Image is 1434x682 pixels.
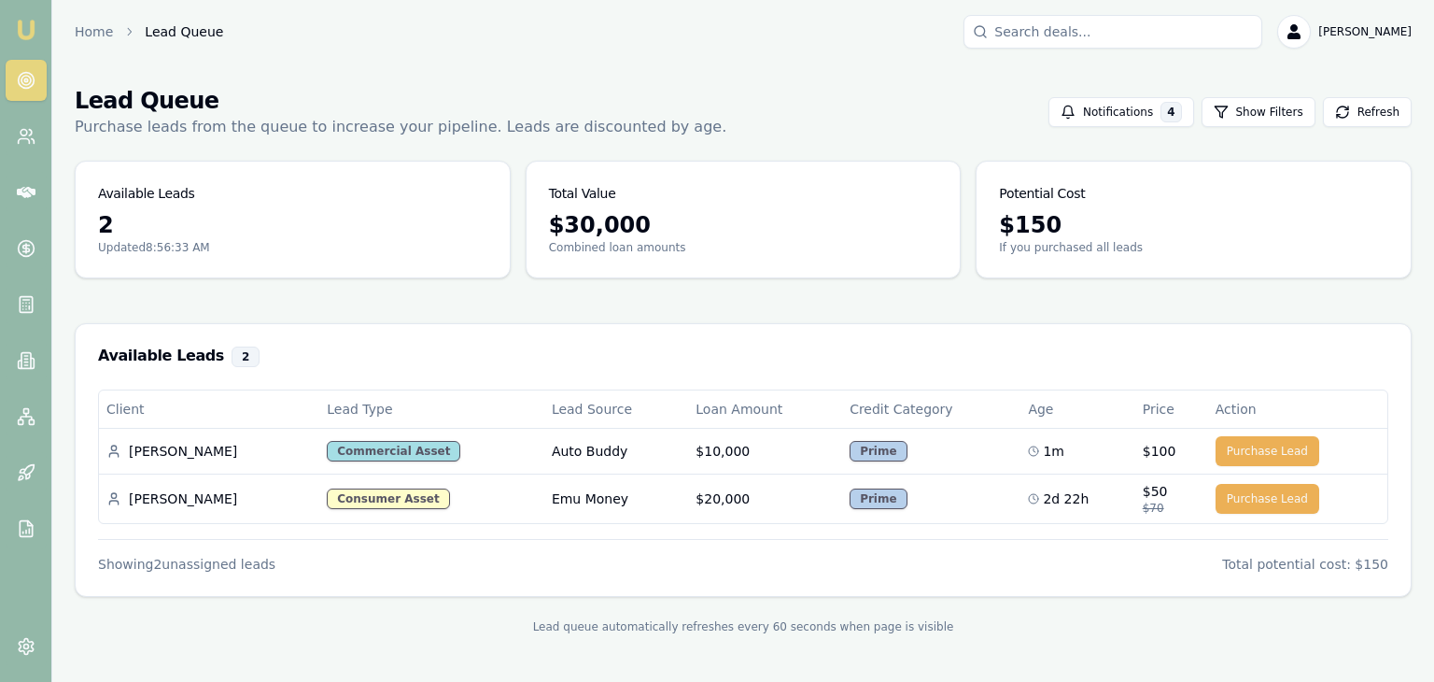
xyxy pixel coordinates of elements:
[1048,97,1193,127] button: Notifications4
[842,391,1020,428] th: Credit Category
[327,489,449,509] div: Consumer Asset
[98,210,487,240] div: 2
[549,210,938,240] div: $ 30,000
[319,391,544,428] th: Lead Type
[1143,482,1168,501] span: $50
[688,474,842,523] td: $20,000
[1143,442,1176,461] span: $100
[1160,102,1181,122] div: 4
[75,22,113,41] a: Home
[1318,24,1412,39] span: [PERSON_NAME]
[75,22,223,41] nav: breadcrumb
[1222,555,1388,574] div: Total potential cost: $150
[1202,97,1315,127] button: Show Filters
[1216,484,1319,514] button: Purchase Lead
[850,489,907,509] div: Prime
[544,474,688,523] td: Emu Money
[1043,490,1089,508] span: 2d 22h
[1323,97,1412,127] button: Refresh
[1135,391,1208,428] th: Price
[1143,501,1201,516] div: $70
[232,347,260,367] div: 2
[963,15,1262,49] input: Search deals
[544,391,688,428] th: Lead Source
[15,19,37,41] img: emu-icon-u.png
[688,428,842,474] td: $10,000
[1208,391,1387,428] th: Action
[549,184,616,203] h3: Total Value
[1020,391,1134,428] th: Age
[99,391,319,428] th: Client
[327,441,460,462] div: Commercial Asset
[75,619,1412,634] div: Lead queue automatically refreshes every 60 seconds when page is visible
[106,442,312,461] div: [PERSON_NAME]
[688,391,842,428] th: Loan Amount
[145,22,223,41] span: Lead Queue
[75,86,726,116] h1: Lead Queue
[850,441,907,462] div: Prime
[999,184,1085,203] h3: Potential Cost
[999,210,1388,240] div: $ 150
[106,490,312,508] div: [PERSON_NAME]
[549,240,938,255] p: Combined loan amounts
[544,428,688,474] td: Auto Buddy
[999,240,1388,255] p: If you purchased all leads
[98,555,275,574] div: Showing 2 unassigned lead s
[75,116,726,138] p: Purchase leads from the queue to increase your pipeline. Leads are discounted by age.
[1043,442,1064,461] span: 1m
[1216,436,1319,466] button: Purchase Lead
[98,347,1388,367] h3: Available Leads
[98,184,195,203] h3: Available Leads
[98,240,487,255] p: Updated 8:56:33 AM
